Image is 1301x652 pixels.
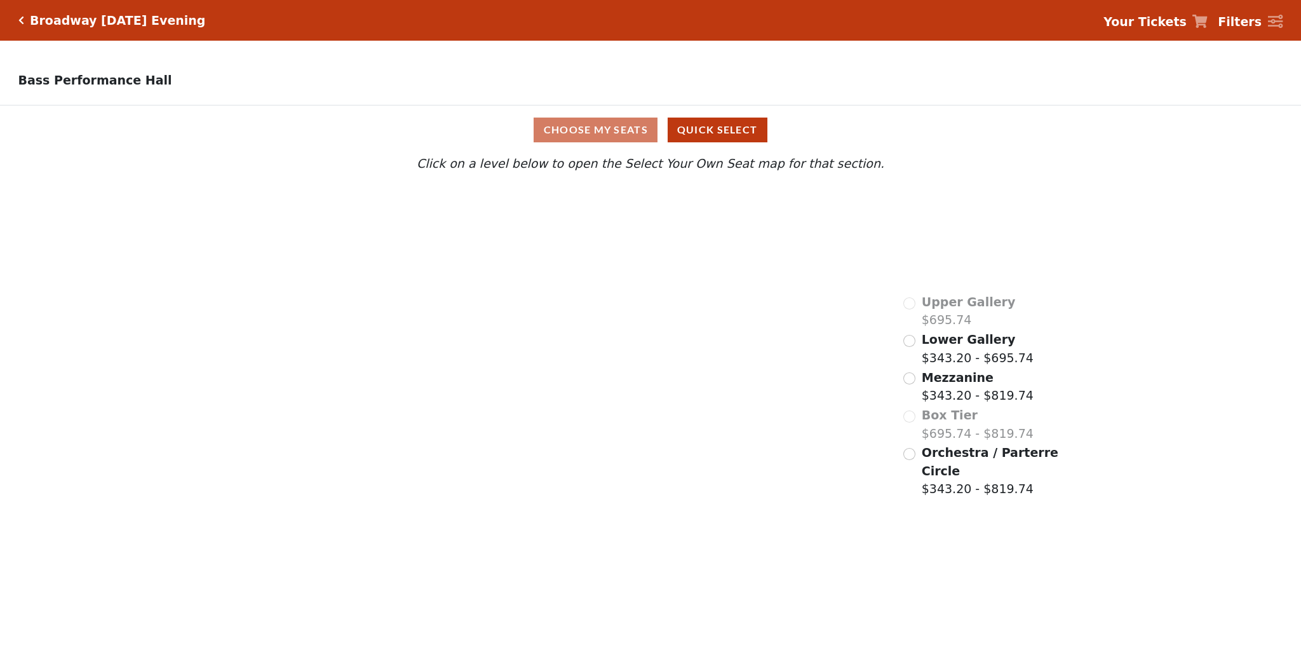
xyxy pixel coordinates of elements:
span: Upper Gallery [922,295,1016,309]
p: Click on a level below to open the Select Your Own Seat map for that section. [172,154,1129,173]
label: $695.74 [922,293,1016,329]
label: $343.20 - $819.74 [922,444,1060,498]
path: Orchestra / Parterre Circle - Seats Available: 3 [465,427,745,596]
span: Lower Gallery [922,332,1016,346]
label: $343.20 - $819.74 [922,369,1034,405]
h5: Broadway [DATE] Evening [30,13,205,28]
strong: Filters [1218,15,1262,29]
a: Your Tickets [1103,13,1208,31]
label: $695.74 - $819.74 [922,406,1034,442]
path: Upper Gallery - Seats Available: 0 [312,197,588,263]
span: Mezzanine [922,370,994,384]
a: Click here to go back to filters [18,16,24,25]
button: Quick Select [668,118,767,142]
path: Lower Gallery - Seats Available: 43 [334,251,626,344]
span: Orchestra / Parterre Circle [922,445,1058,478]
a: Filters [1218,13,1283,31]
label: $343.20 - $695.74 [922,330,1034,367]
strong: Your Tickets [1103,15,1187,29]
span: Box Tier [922,408,978,422]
